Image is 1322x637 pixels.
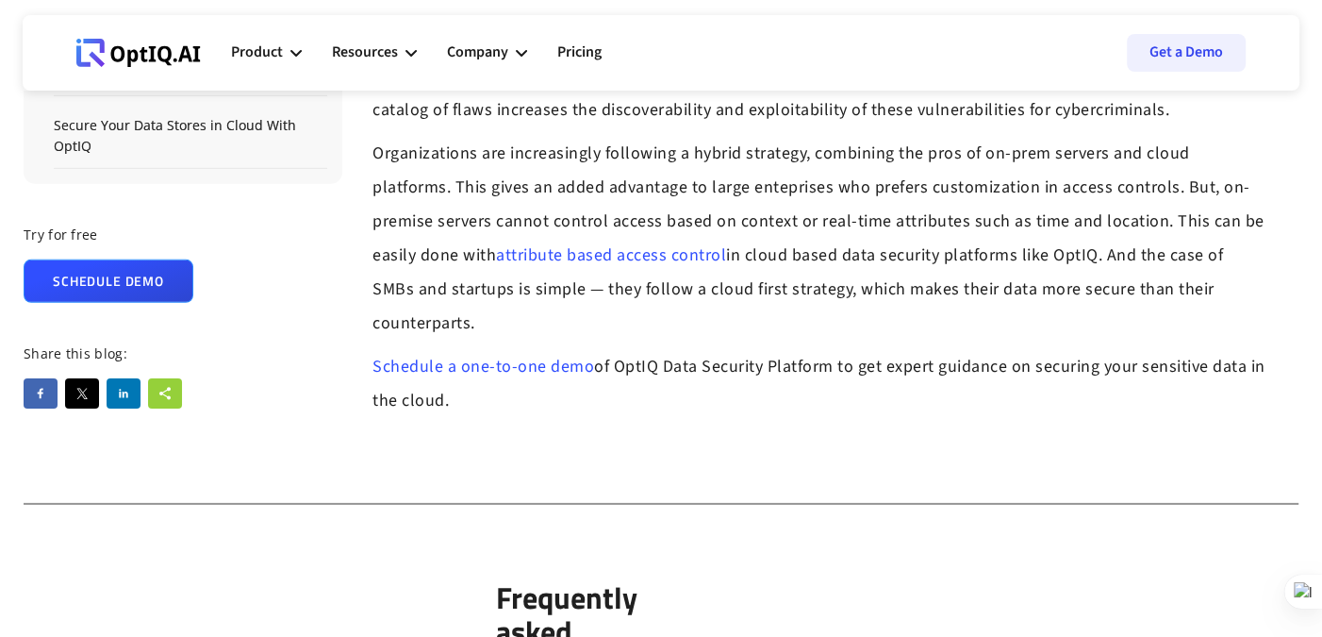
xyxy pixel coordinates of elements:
img: twitter sharing button [74,386,90,401]
a: attribute based access control [496,243,726,267]
div: Try for free [24,226,342,260]
img: linkedin sharing button [116,386,131,401]
div: Resources [332,40,398,65]
a: Get a Demo [1127,34,1246,72]
div: Webflow Homepage [76,66,77,67]
div: Product [231,40,283,65]
img: sharethis sharing button [157,386,173,401]
div: Resources [332,25,417,81]
div: Share this blog: [24,344,342,378]
div: Product [231,25,302,81]
a: Schedule a one-to-one demo [372,355,594,378]
p: of OptIQ Data Security Platform to get expert guidance on securing your sensitive data in the cloud. [372,350,1268,418]
div: Company [447,40,508,65]
a: Pricing [557,25,602,81]
div: Company [447,25,527,81]
p: Organizations are increasingly following a hybrid strategy, combining the pros of on-prem servers... [372,137,1268,341]
a: Secure Your Data Stores in Cloud With OptIQ [54,114,327,157]
a: Schedule Demo [24,260,193,303]
a: Webflow Homepage [76,25,201,81]
img: facebook sharing button [33,386,48,401]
